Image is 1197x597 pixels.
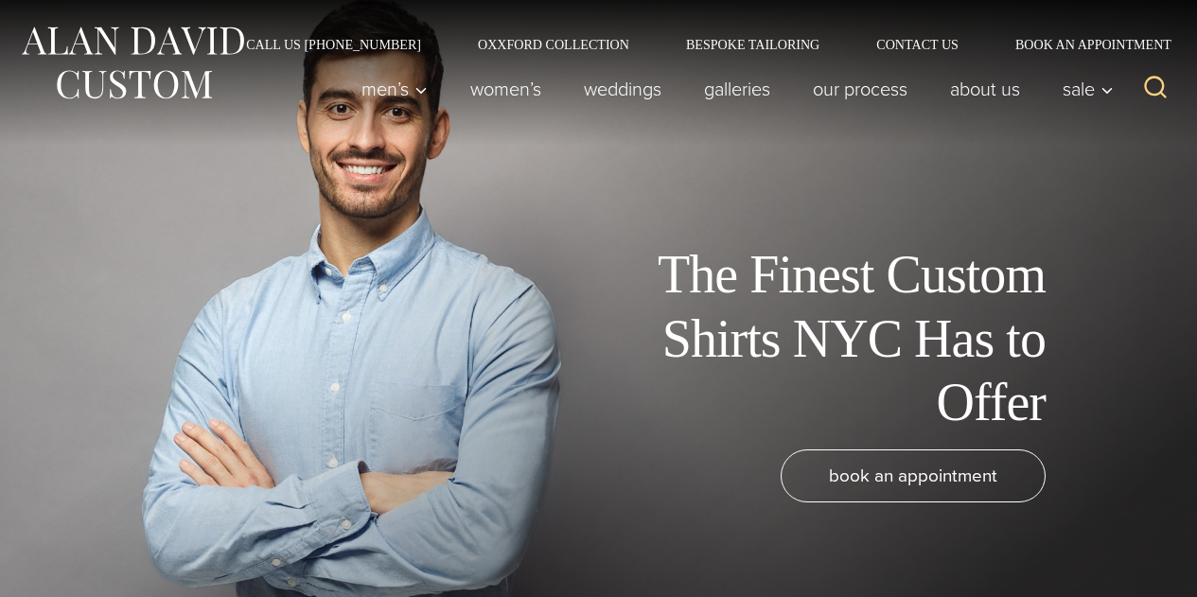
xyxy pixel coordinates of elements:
[987,38,1178,51] a: Book an Appointment
[218,38,449,51] a: Call Us [PHONE_NUMBER]
[449,70,563,108] a: Women’s
[781,449,1046,502] a: book an appointment
[341,70,1124,108] nav: Primary Navigation
[563,70,683,108] a: weddings
[848,38,987,51] a: Contact Us
[1063,79,1114,98] span: Sale
[218,38,1178,51] nav: Secondary Navigation
[929,70,1042,108] a: About Us
[683,70,792,108] a: Galleries
[1133,66,1178,112] button: View Search Form
[792,70,929,108] a: Our Process
[658,38,848,51] a: Bespoke Tailoring
[361,79,428,98] span: Men’s
[19,21,246,105] img: Alan David Custom
[829,462,997,489] span: book an appointment
[620,243,1046,434] h1: The Finest Custom Shirts NYC Has to Offer
[449,38,658,51] a: Oxxford Collection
